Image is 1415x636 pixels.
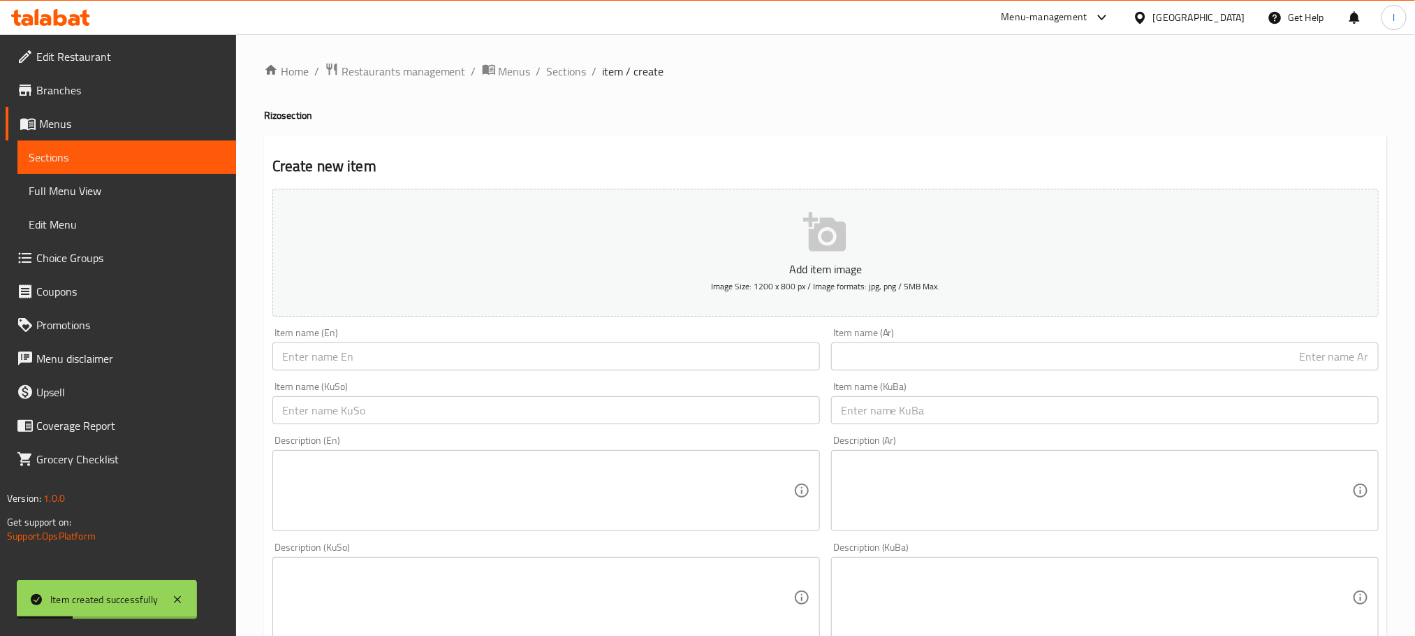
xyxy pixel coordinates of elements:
[6,107,236,140] a: Menus
[17,140,236,174] a: Sections
[272,156,1379,177] h2: Create new item
[547,63,587,80] a: Sections
[264,63,309,80] a: Home
[50,592,158,607] div: Item created successfully
[36,451,225,468] span: Grocery Checklist
[6,275,236,308] a: Coupons
[7,489,41,507] span: Version:
[314,63,319,80] li: /
[471,63,476,80] li: /
[6,409,236,442] a: Coverage Report
[1153,10,1245,25] div: [GEOGRAPHIC_DATA]
[325,62,466,80] a: Restaurants management
[36,417,225,434] span: Coverage Report
[711,278,939,294] span: Image Size: 1200 x 800 px / Image formats: jpg, png / 5MB Max.
[36,317,225,333] span: Promotions
[831,342,1379,370] input: Enter name Ar
[17,208,236,241] a: Edit Menu
[29,216,225,233] span: Edit Menu
[6,442,236,476] a: Grocery Checklist
[36,350,225,367] span: Menu disclaimer
[272,342,820,370] input: Enter name En
[36,250,225,266] span: Choice Groups
[294,261,1357,277] p: Add item image
[264,108,1387,122] h4: Rizo section
[17,174,236,208] a: Full Menu View
[39,115,225,132] span: Menus
[29,149,225,166] span: Sections
[7,527,96,545] a: Support.OpsPlatform
[482,62,531,80] a: Menus
[36,384,225,400] span: Upsell
[6,241,236,275] a: Choice Groups
[536,63,541,80] li: /
[6,308,236,342] a: Promotions
[6,73,236,107] a: Branches
[36,283,225,300] span: Coupons
[36,82,225,99] span: Branches
[7,513,71,531] span: Get support on:
[272,396,820,424] input: Enter name KuSo
[264,62,1387,80] nav: breadcrumb
[272,189,1379,317] button: Add item imageImage Size: 1200 x 800 px / Image formats: jpg, png / 5MB Max.
[499,63,531,80] span: Menus
[1002,9,1087,26] div: Menu-management
[36,48,225,65] span: Edit Restaurant
[6,342,236,375] a: Menu disclaimer
[831,396,1379,424] input: Enter name KuBa
[592,63,597,80] li: /
[1393,10,1395,25] span: l
[43,489,65,507] span: 1.0.0
[342,63,466,80] span: Restaurants management
[29,182,225,199] span: Full Menu View
[6,375,236,409] a: Upsell
[603,63,664,80] span: item / create
[6,40,236,73] a: Edit Restaurant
